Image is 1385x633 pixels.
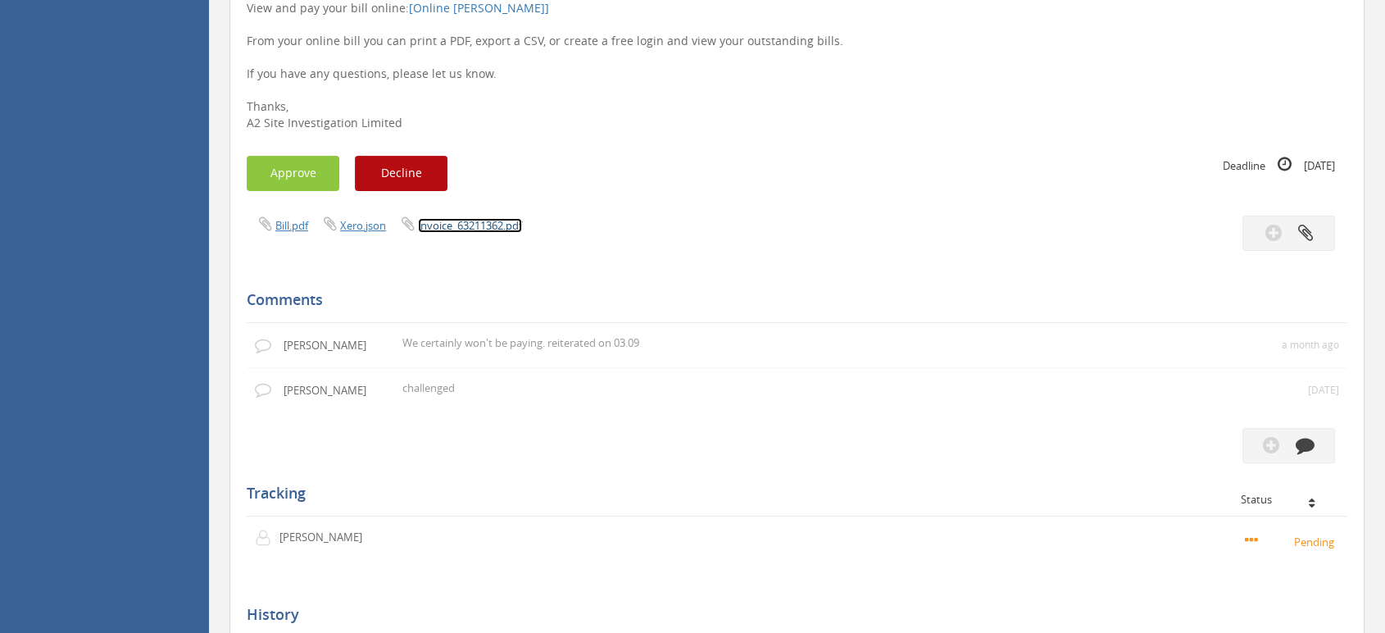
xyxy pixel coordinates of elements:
small: Pending [1245,532,1339,550]
small: a month ago [1282,338,1339,352]
p: challenged [402,380,1140,396]
a: Bill.pdf [275,218,308,233]
a: invoice_63211362.pdf [418,218,522,233]
h5: History [247,607,1335,623]
p: [PERSON_NAME] [279,530,374,545]
p: [PERSON_NAME] [284,338,377,353]
button: Decline [355,156,447,191]
div: Status [1241,494,1335,505]
p: We certainly won't be paying. reiterated on 03.09 [402,335,1140,351]
p: [PERSON_NAME] [284,383,377,398]
small: Deadline [DATE] [1223,156,1335,174]
h5: Comments [247,292,1335,308]
h5: Tracking [247,485,1335,502]
a: Xero.json [340,218,386,233]
button: Approve [247,156,339,191]
small: [DATE] [1308,383,1339,397]
img: user-icon.png [255,530,279,546]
